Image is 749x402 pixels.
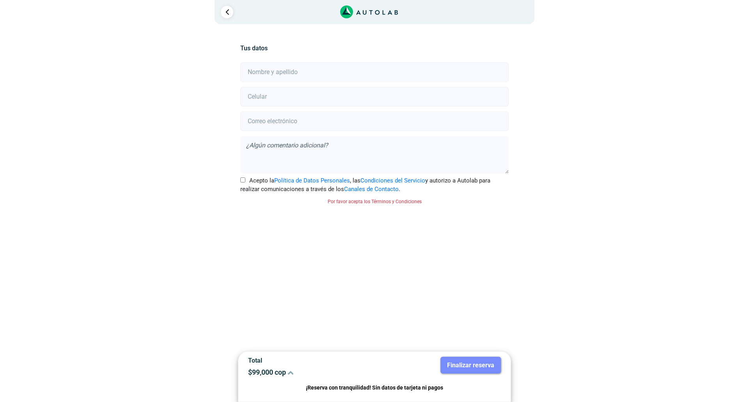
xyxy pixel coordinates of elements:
input: Nombre y apellido [240,62,508,82]
a: Link al sitio de autolab [340,8,398,15]
h5: Tus datos [240,44,508,52]
input: Correo electrónico [240,112,508,131]
p: ¡Reserva con tranquilidad! Sin datos de tarjeta ni pagos [248,383,501,392]
p: Total [248,357,369,364]
small: Por favor acepta los Términos y Condiciones [328,199,422,204]
a: Canales de Contacto [344,186,399,193]
label: Acepto la , las y autorizo a Autolab para realizar comunicaciones a través de los . [240,176,508,194]
input: Acepto laPolítica de Datos Personales, lasCondiciones del Servicioy autorizo a Autolab para reali... [240,177,245,182]
button: Finalizar reserva [440,357,501,374]
a: Ir al paso anterior [221,6,233,18]
p: $ 99,000 cop [248,368,369,376]
input: Celular [240,87,508,106]
a: Política de Datos Personales [274,177,350,184]
a: Condiciones del Servicio [360,177,425,184]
